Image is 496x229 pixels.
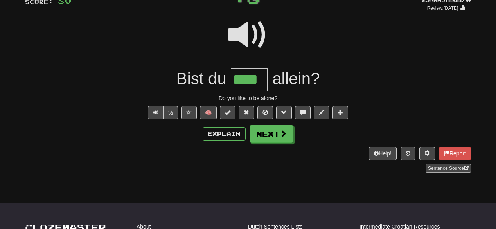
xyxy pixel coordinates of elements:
button: Favorite sentence (alt+f) [181,106,197,119]
button: Ignore sentence (alt+i) [257,106,273,119]
small: Review: [DATE] [427,5,458,11]
button: 🧠 [200,106,217,119]
button: Play sentence audio (ctl+space) [148,106,164,119]
button: Next [250,125,293,143]
span: ? [268,69,320,88]
button: ½ [163,106,178,119]
a: Sentence Source [426,164,471,173]
button: Set this sentence to 100% Mastered (alt+m) [220,106,235,119]
button: Reset to 0% Mastered (alt+r) [239,106,254,119]
span: allein [272,69,311,88]
button: Discuss sentence (alt+u) [295,106,311,119]
button: Grammar (alt+g) [276,106,292,119]
button: Help! [369,147,397,160]
button: Explain [203,127,246,141]
div: Do you like to be alone? [25,94,471,102]
div: Text-to-speech controls [146,106,178,119]
span: du [208,69,226,88]
span: Bist [176,69,203,88]
button: Add to collection (alt+a) [332,106,348,119]
button: Edit sentence (alt+d) [314,106,329,119]
button: Report [439,147,471,160]
button: Round history (alt+y) [401,147,415,160]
